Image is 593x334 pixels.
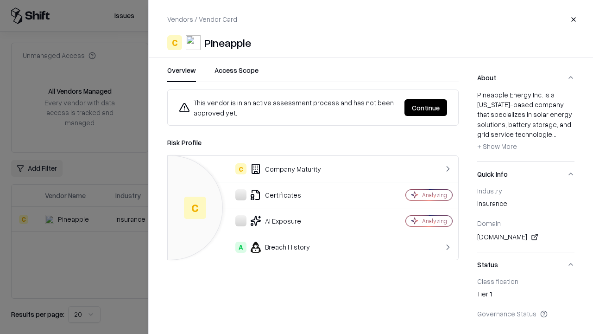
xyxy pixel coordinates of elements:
p: Vendors / Vendor Card [167,14,237,24]
div: insurance [477,199,574,212]
div: Analyzing [422,217,447,225]
span: ... [552,130,556,138]
span: + Show More [477,142,517,150]
div: Breach History [175,242,373,253]
button: Access Scope [214,65,259,82]
div: A [235,242,246,253]
div: Company Maturity [175,163,373,174]
button: Continue [404,99,447,116]
div: Governance Status [477,309,574,318]
img: Pineapple [186,35,201,50]
button: + Show More [477,139,517,154]
div: This vendor is in an active assessment process and has not been approved yet. [179,97,397,118]
div: Risk Profile [167,137,459,148]
div: C [235,163,246,174]
div: Industry [477,186,574,195]
div: About [477,90,574,161]
div: C [167,35,182,50]
div: Certificates [175,189,373,200]
button: Status [477,252,574,277]
div: Classification [477,277,574,285]
button: Overview [167,65,196,82]
div: Pineapple [204,35,251,50]
div: Quick Info [477,186,574,252]
div: AI Exposure [175,215,373,226]
div: [DOMAIN_NAME] [477,231,574,243]
div: Domain [477,219,574,227]
div: C [184,197,206,219]
div: Pineapple Energy Inc. is a [US_STATE]-based company that specializes in solar energy solutions, b... [477,90,574,154]
button: Quick Info [477,162,574,186]
div: Tier 1 [477,289,574,302]
button: About [477,65,574,90]
div: Analyzing [422,191,447,199]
